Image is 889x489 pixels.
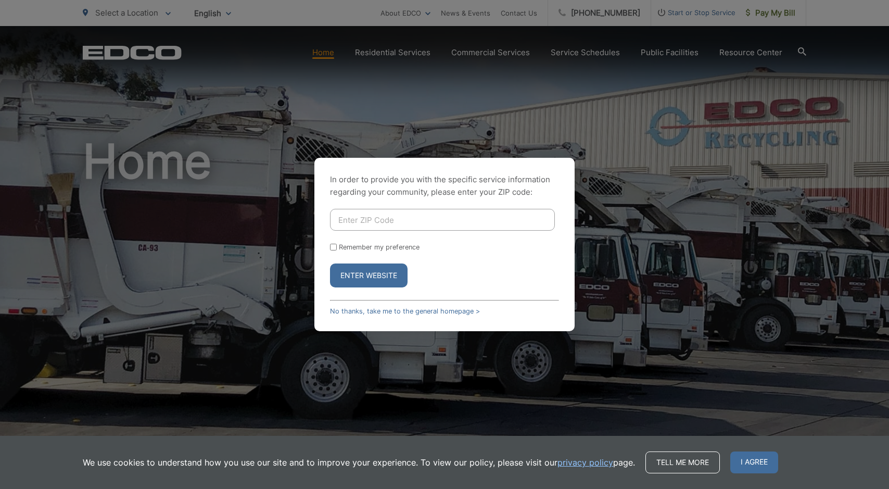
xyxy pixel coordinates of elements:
[330,264,408,287] button: Enter Website
[83,456,635,469] p: We use cookies to understand how you use our site and to improve your experience. To view our pol...
[645,452,720,473] a: Tell me more
[330,209,555,231] input: Enter ZIP Code
[557,456,613,469] a: privacy policy
[330,307,480,315] a: No thanks, take me to the general homepage >
[339,243,420,251] label: Remember my preference
[730,452,778,473] span: I agree
[330,173,559,198] p: In order to provide you with the specific service information regarding your community, please en...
